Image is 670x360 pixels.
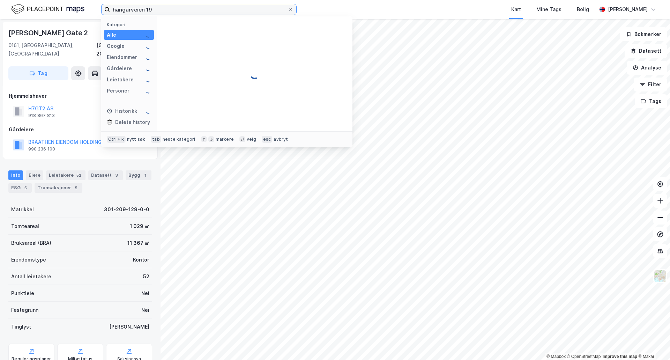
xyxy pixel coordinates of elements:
[274,137,288,142] div: avbryt
[126,170,151,180] div: Bygg
[141,306,149,314] div: Nei
[151,136,161,143] div: tab
[546,354,566,359] a: Mapbox
[247,137,256,142] div: velg
[8,170,23,180] div: Info
[133,256,149,264] div: Kontor
[577,5,589,14] div: Bolig
[107,87,129,95] div: Personer
[107,64,132,73] div: Gårdeiere
[608,5,648,14] div: [PERSON_NAME]
[130,222,149,230] div: 1 029 ㎡
[73,184,80,191] div: 5
[11,289,34,297] div: Punktleie
[127,137,146,142] div: nytt søk
[216,137,234,142] div: markere
[107,53,137,61] div: Eiendommer
[146,54,151,60] img: spinner.a6d8c91a73a9ac5275cf975e30b51cfb.svg
[26,170,43,180] div: Eiere
[635,326,670,360] iframe: Chat Widget
[9,92,152,100] div: Hjemmelshaver
[75,172,83,179] div: 52
[143,272,149,281] div: 52
[142,172,149,179] div: 1
[96,41,152,58] div: [GEOGRAPHIC_DATA], 209/129
[107,22,154,27] div: Kategori
[11,306,38,314] div: Festegrunn
[28,146,55,152] div: 990 236 100
[11,323,31,331] div: Tinglyst
[567,354,601,359] a: OpenStreetMap
[113,172,120,179] div: 3
[107,75,134,84] div: Leietakere
[8,183,32,193] div: ESG
[262,136,273,143] div: esc
[146,32,151,38] img: spinner.a6d8c91a73a9ac5275cf975e30b51cfb.svg
[635,326,670,360] div: Kontrollprogram for chat
[11,272,51,281] div: Antall leietakere
[627,61,667,75] button: Analyse
[163,137,195,142] div: neste kategori
[249,68,260,80] img: spinner.a6d8c91a73a9ac5275cf975e30b51cfb.svg
[141,289,149,297] div: Nei
[634,78,667,91] button: Filter
[536,5,561,14] div: Mine Tags
[620,27,667,41] button: Bokmerker
[107,31,116,39] div: Alle
[8,27,89,38] div: [PERSON_NAME] Gate 2
[11,239,51,247] div: Bruksareal (BRA)
[109,323,149,331] div: [PERSON_NAME]
[146,108,151,114] img: spinner.a6d8c91a73a9ac5275cf975e30b51cfb.svg
[146,88,151,94] img: spinner.a6d8c91a73a9ac5275cf975e30b51cfb.svg
[511,5,521,14] div: Kart
[127,239,149,247] div: 11 367 ㎡
[8,66,68,80] button: Tag
[635,94,667,108] button: Tags
[107,42,125,50] div: Google
[35,183,82,193] div: Transaksjoner
[146,66,151,71] img: spinner.a6d8c91a73a9ac5275cf975e30b51cfb.svg
[110,4,288,15] input: Søk på adresse, matrikkel, gårdeiere, leietakere eller personer
[28,113,55,118] div: 918 867 813
[107,107,137,115] div: Historikk
[107,136,126,143] div: Ctrl + k
[11,256,46,264] div: Eiendomstype
[654,270,667,283] img: Z
[625,44,667,58] button: Datasett
[11,222,39,230] div: Tomteareal
[11,3,84,15] img: logo.f888ab2527a4732fd821a326f86c7f29.svg
[146,43,151,49] img: spinner.a6d8c91a73a9ac5275cf975e30b51cfb.svg
[11,205,34,214] div: Matrikkel
[9,125,152,134] div: Gårdeiere
[146,77,151,82] img: spinner.a6d8c91a73a9ac5275cf975e30b51cfb.svg
[46,170,85,180] div: Leietakere
[8,41,96,58] div: 0161, [GEOGRAPHIC_DATA], [GEOGRAPHIC_DATA]
[22,184,29,191] div: 5
[88,170,123,180] div: Datasett
[115,118,150,126] div: Delete history
[603,354,637,359] a: Improve this map
[104,205,149,214] div: 301-209-129-0-0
